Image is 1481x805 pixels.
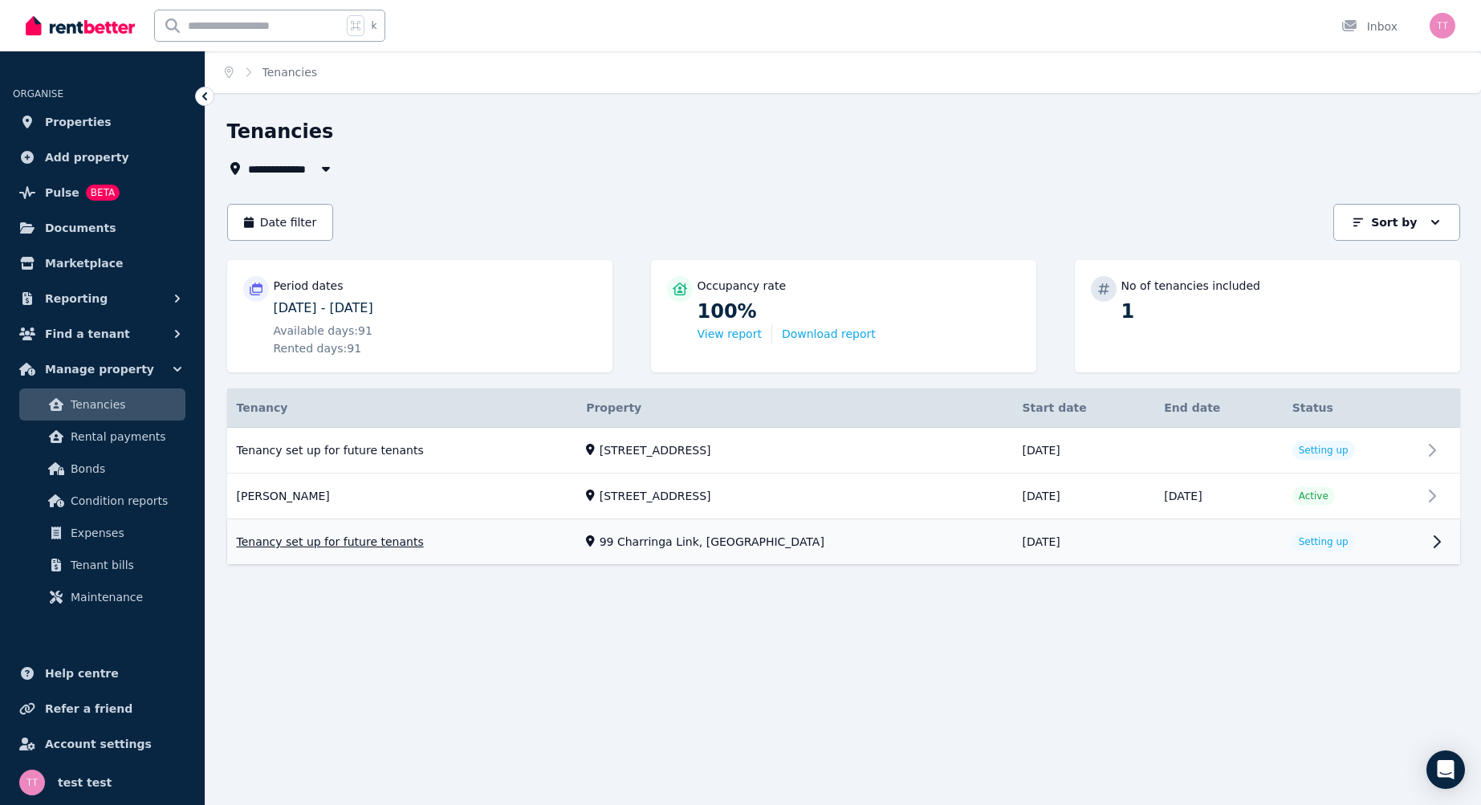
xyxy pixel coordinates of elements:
[227,520,1460,565] a: View details for Tenancy for 99 Charringa Link, Smithfield
[45,218,116,238] span: Documents
[205,51,336,93] nav: Breadcrumb
[58,773,112,792] span: test test
[1426,750,1465,789] div: Open Intercom Messenger
[262,64,318,80] span: Tenancies
[698,278,787,294] p: Occupancy rate
[274,299,596,318] p: [DATE] - [DATE]
[227,474,1460,519] a: View details for Anduin Wrynn
[1012,474,1154,519] td: [DATE]
[13,106,192,138] a: Properties
[45,699,132,718] span: Refer a friend
[45,324,130,344] span: Find a tenant
[71,555,179,575] span: Tenant bills
[19,485,185,517] a: Condition reports
[71,491,179,510] span: Condition reports
[19,581,185,613] a: Maintenance
[1283,388,1422,428] th: Status
[1371,214,1417,230] p: Sort by
[45,148,129,167] span: Add property
[86,185,120,201] span: BETA
[19,388,185,421] a: Tenancies
[227,119,334,144] h1: Tenancies
[45,254,123,273] span: Marketplace
[19,517,185,549] a: Expenses
[45,734,152,754] span: Account settings
[237,400,288,416] span: Tenancy
[45,112,112,132] span: Properties
[13,247,192,279] a: Marketplace
[71,427,179,446] span: Rental payments
[1154,474,1282,519] td: [DATE]
[1012,388,1154,428] th: Start date
[71,523,179,543] span: Expenses
[19,453,185,485] a: Bonds
[13,141,192,173] a: Add property
[13,88,63,100] span: ORGANISE
[1430,13,1455,39] img: test test
[45,360,154,379] span: Manage property
[1121,278,1260,294] p: No of tenancies included
[13,212,192,244] a: Documents
[13,318,192,350] button: Find a tenant
[1341,18,1398,35] div: Inbox
[45,289,108,308] span: Reporting
[45,183,79,202] span: Pulse
[13,693,192,725] a: Refer a friend
[45,664,119,683] span: Help centre
[1333,204,1459,241] button: Sort by
[71,587,179,607] span: Maintenance
[1154,388,1282,428] th: End date
[13,353,192,385] button: Manage property
[13,728,192,760] a: Account settings
[13,283,192,315] button: Reporting
[19,770,45,795] img: test test
[227,428,1460,474] a: View details for Tenancy for 5/31 Perry Street, Campsie
[698,299,1020,324] p: 100%
[71,459,179,478] span: Bonds
[1121,299,1444,324] p: 1
[698,326,762,342] button: View report
[1012,519,1154,565] td: [DATE]
[71,395,179,414] span: Tenancies
[576,388,1012,428] th: Property
[274,323,372,339] span: Available days: 91
[19,549,185,581] a: Tenant bills
[274,340,362,356] span: Rented days: 91
[782,326,876,342] button: Download report
[371,19,376,32] span: k
[13,177,192,209] a: PulseBETA
[19,421,185,453] a: Rental payments
[227,204,334,241] button: Date filter
[274,278,344,294] p: Period dates
[26,14,135,38] img: RentBetter
[13,657,192,689] a: Help centre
